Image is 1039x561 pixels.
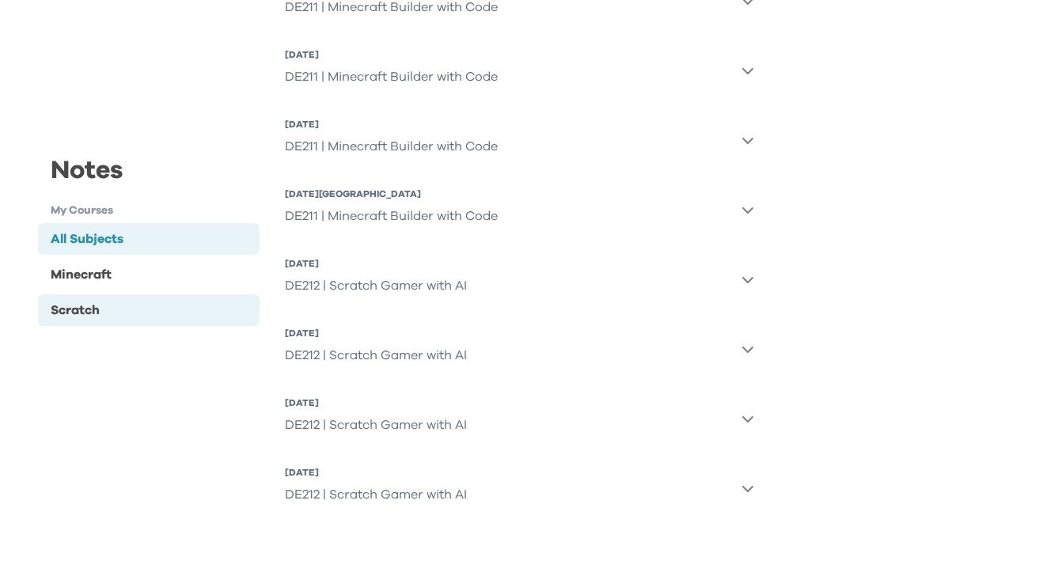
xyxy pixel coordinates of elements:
div: DE212 | Scratch Gamer with AI [285,339,467,371]
div: [DATE] [285,396,467,409]
button: [DATE]DE211 | Minecraft Builder with Code [285,112,754,169]
div: [DATE] [285,118,498,131]
div: DE212 | Scratch Gamer with AI [285,479,467,510]
div: DE211 | Minecraft Builder with Code [285,131,498,162]
div: All Subjects [51,229,123,248]
h1: My Courses [51,203,260,219]
div: [DATE] [285,257,467,270]
div: Scratch [51,300,100,319]
button: [DATE]DE212 | Scratch Gamer with AI [285,320,754,377]
div: [DATE][GEOGRAPHIC_DATA] [285,188,498,200]
div: Notes [38,152,260,203]
div: DE211 | Minecraft Builder with Code [285,61,498,93]
button: [DATE]DE212 | Scratch Gamer with AI [285,251,754,308]
button: [DATE]DE212 | Scratch Gamer with AI [285,460,754,517]
div: Minecraft [51,265,112,284]
div: [DATE] [285,327,467,339]
div: [DATE] [285,466,467,479]
div: DE212 | Scratch Gamer with AI [285,270,467,301]
div: DE212 | Scratch Gamer with AI [285,409,467,441]
div: DE211 | Minecraft Builder with Code [285,200,498,232]
button: [DATE]DE212 | Scratch Gamer with AI [285,390,754,447]
button: [DATE][GEOGRAPHIC_DATA]DE211 | Minecraft Builder with Code [285,181,754,238]
button: [DATE]DE211 | Minecraft Builder with Code [285,42,754,99]
div: [DATE] [285,48,498,61]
